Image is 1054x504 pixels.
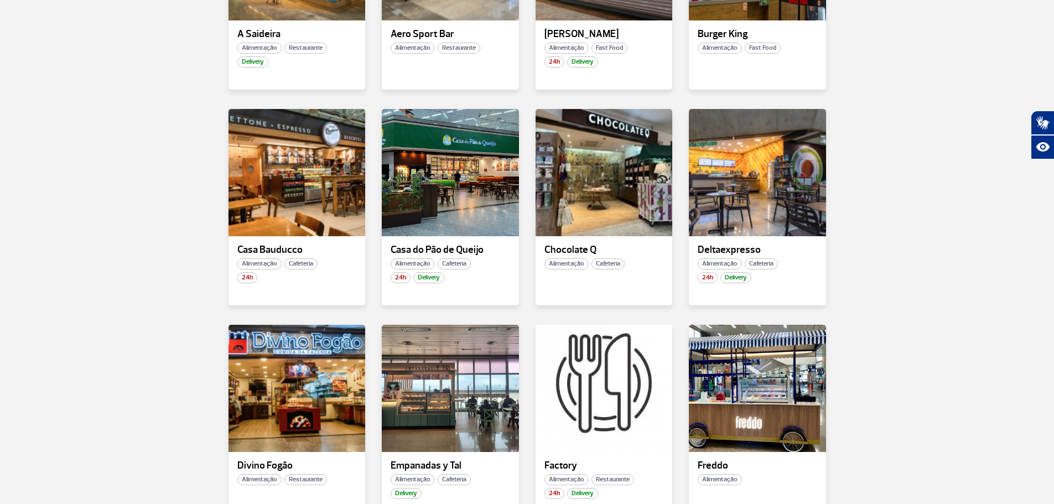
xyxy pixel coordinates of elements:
span: 24h [698,272,718,283]
span: Delivery [567,488,598,499]
span: Restaurante [591,474,634,485]
span: Delivery [237,56,268,67]
span: Cafeteria [591,258,625,269]
button: Abrir tradutor de língua de sinais. [1031,111,1054,135]
p: Aero Sport Bar [391,29,510,40]
p: Chocolate Q [544,245,664,256]
span: Cafeteria [438,474,471,485]
span: Alimentação [544,43,589,54]
span: 24h [544,488,564,499]
span: Cafeteria [438,258,471,269]
p: Deltaexpresso [698,245,817,256]
span: Alimentação [237,43,282,54]
span: Delivery [391,488,422,499]
p: [PERSON_NAME] [544,29,664,40]
div: Plugin de acessibilidade da Hand Talk. [1031,111,1054,159]
span: Alimentação [544,258,589,269]
span: Alimentação [544,474,589,485]
p: A Saideira [237,29,357,40]
span: Restaurante [284,43,327,54]
span: Alimentação [391,474,435,485]
span: 24h [544,56,564,67]
span: Fast Food [745,43,781,54]
span: Alimentação [391,43,435,54]
span: Alimentação [698,474,742,485]
span: Delivery [720,272,751,283]
span: Delivery [413,272,444,283]
p: Freddo [698,460,817,471]
p: Casa Bauducco [237,245,357,256]
span: Alimentação [237,258,282,269]
span: Cafeteria [284,258,318,269]
button: Abrir recursos assistivos. [1031,135,1054,159]
p: Empanadas y Tal [391,460,510,471]
span: 24h [391,272,411,283]
span: Alimentação [698,43,742,54]
span: Alimentação [391,258,435,269]
span: Restaurante [438,43,480,54]
p: Casa do Pão de Queijo [391,245,510,256]
p: Burger King [698,29,817,40]
span: Alimentação [237,474,282,485]
span: Restaurante [284,474,327,485]
span: Alimentação [698,258,742,269]
p: Divino Fogão [237,460,357,471]
span: Delivery [567,56,598,67]
span: Cafeteria [745,258,778,269]
p: Factory [544,460,664,471]
span: 24h [237,272,257,283]
span: Fast Food [591,43,627,54]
